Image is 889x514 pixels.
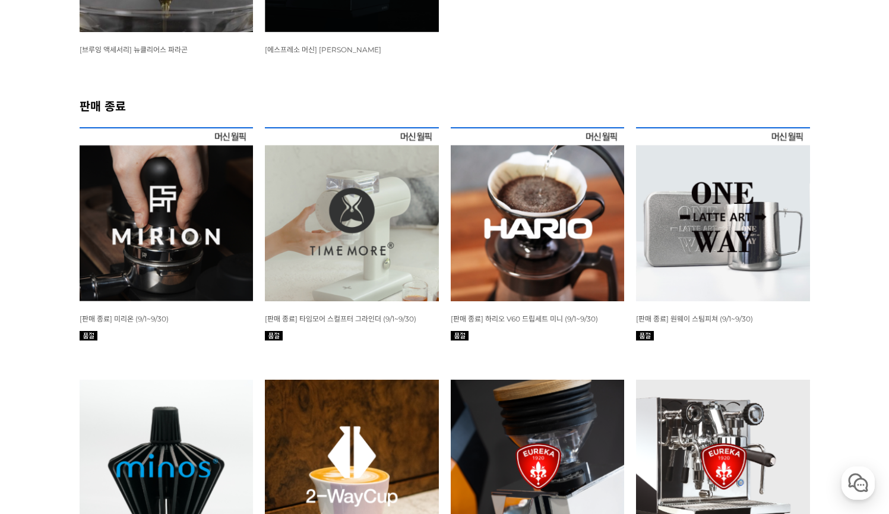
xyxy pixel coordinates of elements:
h2: 판매 종료 [80,97,810,114]
a: [판매 종료] 원웨이 스팀피쳐 (9/1~9/30) [636,314,753,323]
img: 품절 [265,331,283,340]
a: [판매 종료] 하리오 V60 드립세트 미니 (9/1~9/30) [451,314,598,323]
a: [판매 종료] 미리온 (9/1~9/30) [80,314,169,323]
a: 홈 [4,377,78,406]
img: 품절 [636,331,654,340]
img: 품절 [451,331,469,340]
a: 설정 [153,377,228,406]
img: 9월 머신 월픽 미리온 [80,127,254,301]
span: 대화 [109,395,123,405]
a: 대화 [78,377,153,406]
img: 9월 머신 월픽 하리오 V60 드립세트 미니 [451,127,625,301]
a: [브루잉 액세서리] 뉴클리어스 파라곤 [80,45,188,54]
a: [판매 종료] 타임모어 스컬프터 그라인더 (9/1~9/30) [265,314,416,323]
span: 홈 [37,395,45,404]
img: 품절 [80,331,97,340]
span: 설정 [184,395,198,404]
a: [에스프레소 머신] [PERSON_NAME] [265,45,381,54]
img: 9월 머신 월픽 원웨이 스팀피쳐 [636,127,810,301]
img: 9월 머신 월픽 타임모어 스컬프터 [265,127,439,301]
